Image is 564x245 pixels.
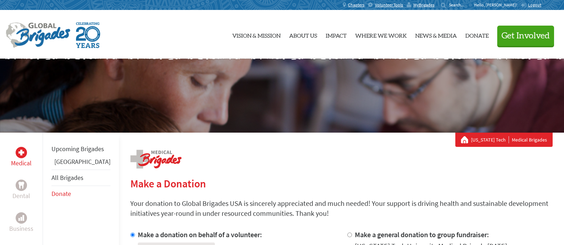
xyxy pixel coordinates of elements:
[51,186,110,202] li: Donate
[51,141,110,157] li: Upcoming Brigades
[497,26,554,46] button: Get Involved
[501,32,550,40] span: Get Involved
[51,145,104,153] a: Upcoming Brigades
[326,16,347,53] a: Impact
[528,2,541,7] span: Logout
[130,198,553,218] p: Your donation to Global Brigades USA is sincerely appreciated and much needed! Your support is dr...
[51,157,110,170] li: Ghana
[9,224,33,234] p: Business
[449,2,469,7] input: Search...
[18,182,24,188] img: Dental
[18,215,24,221] img: Business
[355,230,489,239] label: Make a general donation to group fundraiser:
[51,170,110,186] li: All Brigades
[474,2,521,8] p: Hello, [PERSON_NAME]!
[54,158,110,166] a: [GEOGRAPHIC_DATA]
[348,2,364,8] span: Chapters
[16,212,27,224] div: Business
[11,158,32,168] p: Medical
[232,16,281,53] a: Vision & Mission
[375,2,403,8] span: Volunteer Tools
[415,16,457,53] a: News & Media
[9,212,33,234] a: BusinessBusiness
[11,147,32,168] a: MedicalMedical
[130,150,181,169] img: logo-medical.png
[521,2,541,8] a: Logout
[51,174,83,182] a: All Brigades
[6,22,70,48] img: Global Brigades Logo
[413,2,434,8] span: MyBrigades
[51,190,71,198] a: Donate
[16,180,27,191] div: Dental
[12,180,30,201] a: DentalDental
[138,230,262,239] label: Make a donation on behalf of a volunteer:
[76,22,100,48] img: Global Brigades Celebrating 20 Years
[12,191,30,201] p: Dental
[16,147,27,158] div: Medical
[355,16,407,53] a: Where We Work
[465,16,489,53] a: Donate
[289,16,317,53] a: About Us
[461,136,547,143] div: Medical Brigades
[471,136,509,143] a: [US_STATE] Tech
[18,150,24,155] img: Medical
[130,177,553,190] h2: Make a Donation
